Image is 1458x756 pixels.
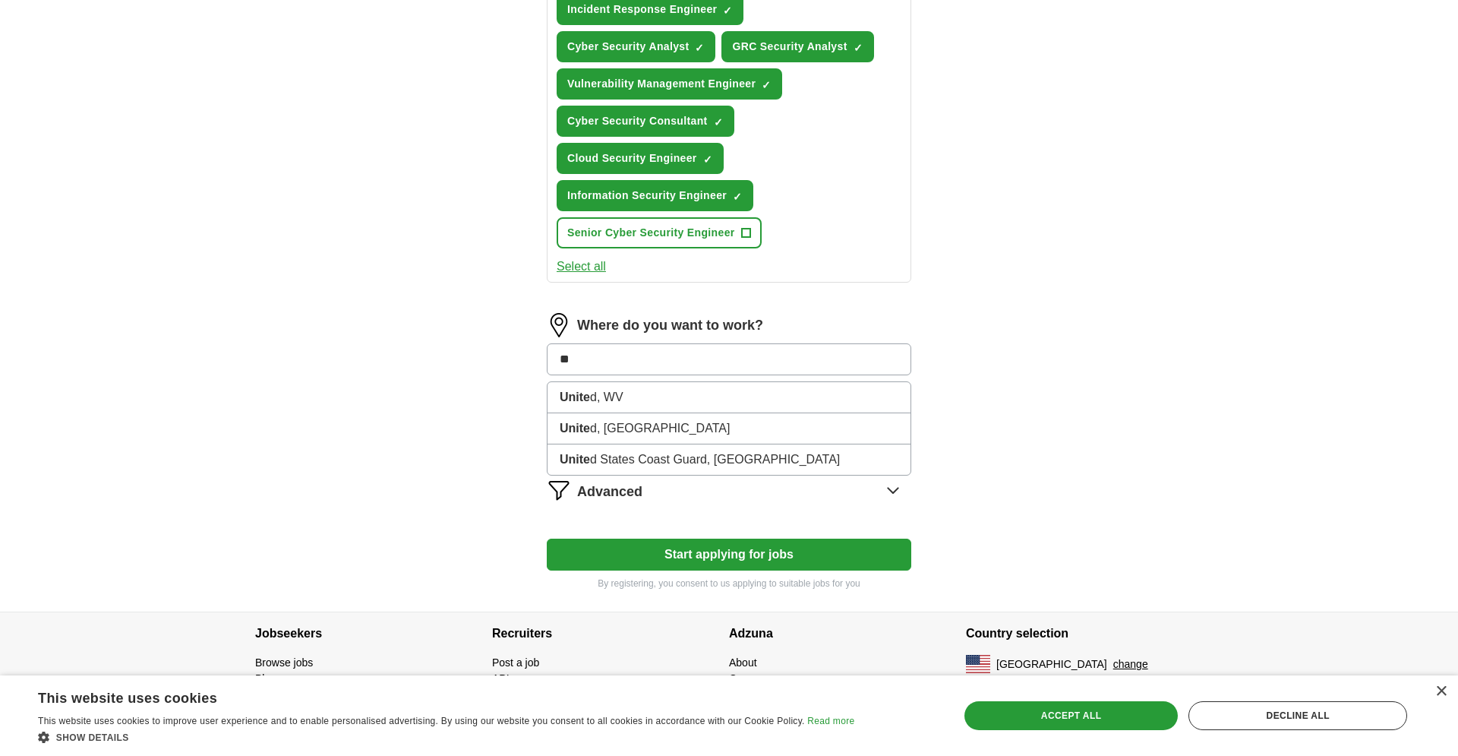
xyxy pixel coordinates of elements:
[38,685,816,707] div: This website uses cookies
[557,217,762,248] button: Senior Cyber Security Engineer
[807,716,854,726] a: Read more, opens a new window
[567,150,697,166] span: Cloud Security Engineer
[548,382,910,413] li: d, WV
[492,672,510,685] a: API
[964,701,1179,730] div: Accept all
[38,716,805,726] span: This website uses cookies to improve user experience and to enable personalised advertising. By u...
[577,315,763,336] label: Where do you want to work?
[1113,656,1148,672] button: change
[729,672,767,685] a: Careers
[548,413,910,444] li: d, [GEOGRAPHIC_DATA]
[560,453,590,466] strong: Unite
[567,113,708,129] span: Cyber Security Consultant
[255,672,276,685] a: Blog
[548,444,910,475] li: d States Coast Guard, [GEOGRAPHIC_DATA]
[567,39,689,55] span: Cyber Security Analyst
[567,2,717,17] span: Incident Response Engineer
[703,153,712,166] span: ✓
[567,188,727,204] span: Information Security Engineer
[547,313,571,337] img: location.png
[547,478,571,502] img: filter
[966,655,990,673] img: US flag
[733,191,742,203] span: ✓
[557,258,606,276] button: Select all
[255,656,313,669] a: Browse jobs
[732,39,847,55] span: GRC Security Analyst
[492,656,539,669] a: Post a job
[854,42,863,54] span: ✓
[762,79,771,91] span: ✓
[56,732,129,743] span: Show details
[567,76,756,92] span: Vulnerability Management Engineer
[723,5,732,17] span: ✓
[996,656,1107,672] span: [GEOGRAPHIC_DATA]
[557,180,753,211] button: Information Security Engineer✓
[557,68,782,100] button: Vulnerability Management Engineer✓
[547,539,911,571] button: Start applying for jobs
[557,106,734,137] button: Cyber Security Consultant✓
[560,422,590,435] strong: Unite
[1188,701,1407,730] div: Decline all
[547,577,911,590] p: By registering, you consent to us applying to suitable jobs for you
[966,612,1203,655] h4: Country selection
[38,729,854,745] div: Show details
[577,482,642,502] span: Advanced
[557,143,724,174] button: Cloud Security Engineer✓
[729,656,757,669] a: About
[714,116,723,128] span: ✓
[557,31,715,62] button: Cyber Security Analyst✓
[1435,686,1447,697] div: Close
[695,42,704,54] span: ✓
[567,225,735,241] span: Senior Cyber Security Engineer
[721,31,873,62] button: GRC Security Analyst✓
[560,391,590,403] strong: Unite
